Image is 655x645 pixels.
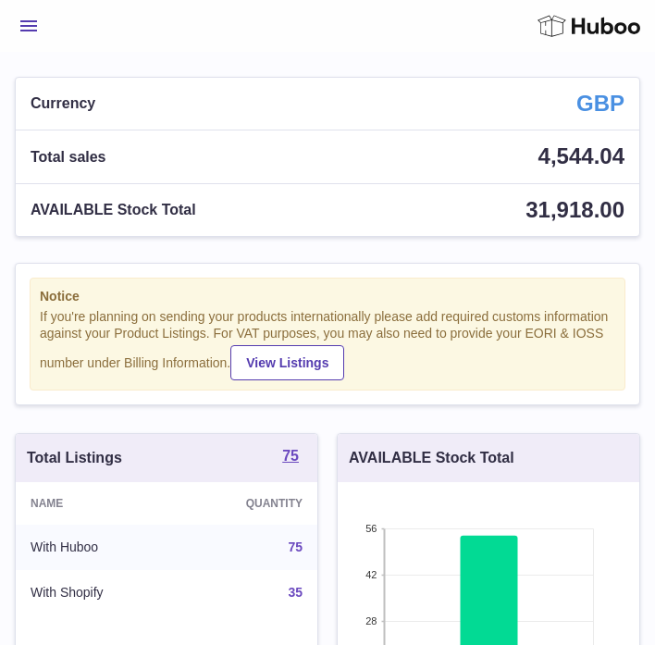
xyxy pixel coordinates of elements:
td: With Shopify [16,570,179,615]
strong: Notice [40,288,615,305]
strong: GBP [576,89,624,118]
text: 56 [365,523,377,534]
h3: Total Listings [27,448,122,468]
span: Currency [31,93,95,114]
span: AVAILABLE Stock Total [31,200,196,220]
a: 75 [288,540,303,554]
h3: AVAILABLE Stock Total [349,448,514,468]
a: View Listings [230,345,344,380]
strong: 75 [282,449,299,464]
a: AVAILABLE Stock Total 31,918.00 [16,184,639,236]
th: Quantity [179,482,317,525]
span: 4,544.04 [538,143,624,168]
a: 35 [288,585,303,600]
td: With Huboo [16,525,179,570]
a: Total sales 4,544.04 [16,130,639,182]
a: 75 [282,449,299,467]
div: If you're planning on sending your products internationally please add required customs informati... [40,308,615,380]
th: Name [16,482,179,525]
text: 28 [365,615,377,626]
span: 31,918.00 [525,197,624,222]
text: 42 [365,569,377,580]
span: Total sales [31,147,106,167]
